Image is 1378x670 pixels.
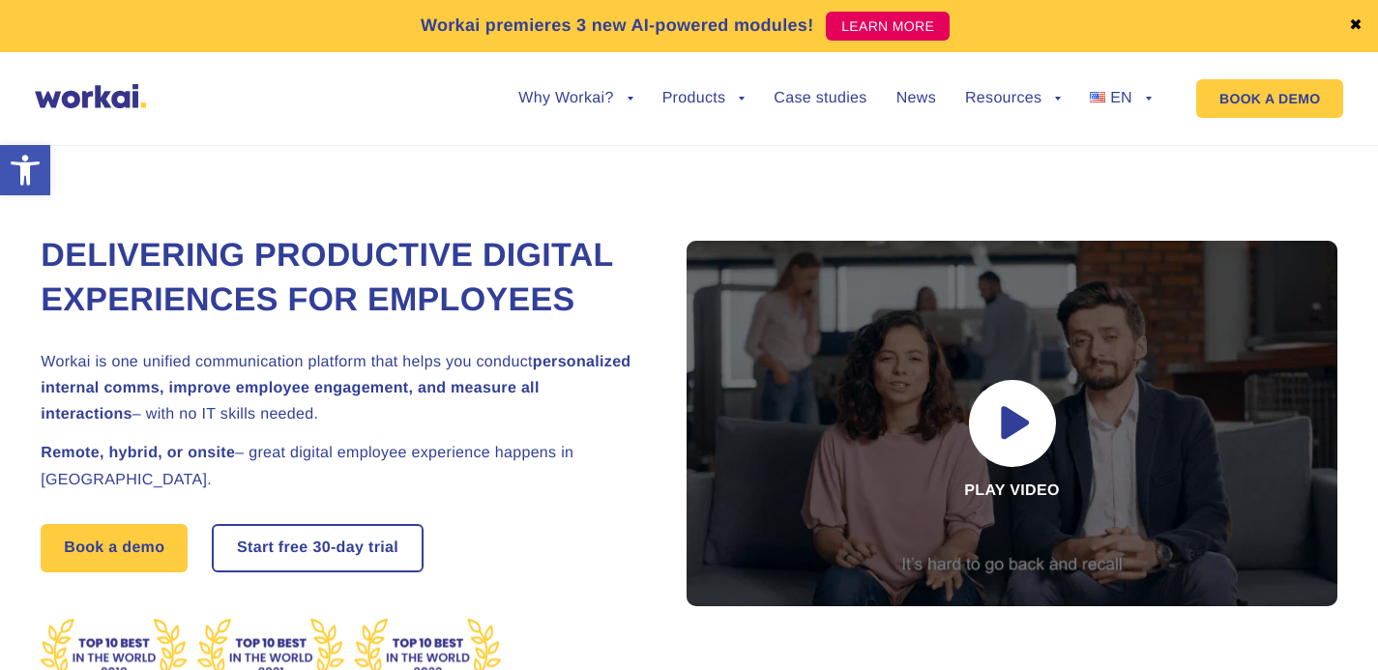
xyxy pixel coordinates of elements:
strong: Remote, hybrid, or onsite [41,445,235,461]
a: LEARN MORE [826,12,950,41]
a: Resources [965,91,1061,106]
p: Workai premieres 3 new AI-powered modules! [421,13,814,39]
h2: – great digital employee experience happens in [GEOGRAPHIC_DATA]. [41,440,640,492]
a: Start free30-daytrial [214,526,422,570]
div: Play video [687,241,1336,606]
strong: personalized internal comms, improve employee engagement, and measure all interactions [41,354,630,422]
a: BOOK A DEMO [1196,79,1343,118]
h1: Delivering Productive Digital Experiences for Employees [41,234,640,323]
h2: Workai is one unified communication platform that helps you conduct – with no IT skills needed. [41,349,640,428]
a: Book a demo [41,524,188,572]
a: Products [662,91,746,106]
a: Why Workai? [518,91,632,106]
a: Case studies [774,91,866,106]
a: News [896,91,936,106]
span: EN [1110,90,1132,106]
a: ✖ [1349,18,1363,34]
i: 30-day [312,540,364,556]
